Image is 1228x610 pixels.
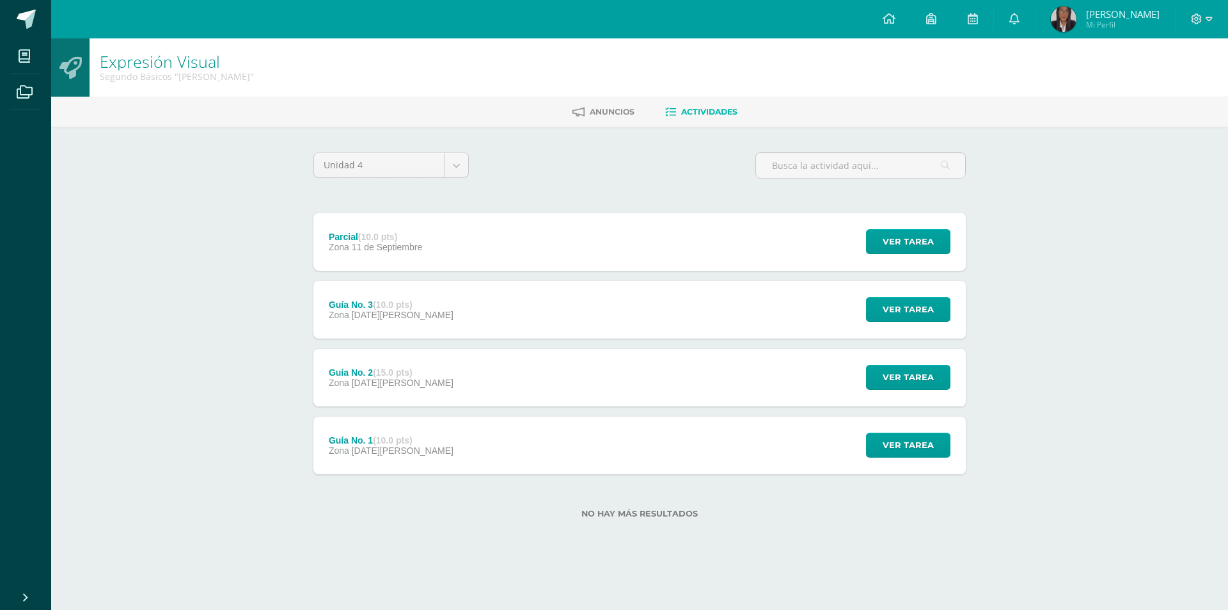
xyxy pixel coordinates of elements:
[373,435,412,445] strong: (10.0 pts)
[352,242,423,252] span: 11 de Septiembre
[329,378,349,388] span: Zona
[100,52,254,70] h1: Expresión Visual
[866,297,950,322] button: Ver tarea
[883,298,934,321] span: Ver tarea
[1051,6,1076,32] img: 4640439c713e245cba9537ab713f1a70.png
[1086,8,1160,20] span: [PERSON_NAME]
[100,51,220,72] a: Expresión Visual
[756,153,965,178] input: Busca la actividad aquí...
[665,102,737,122] a: Actividades
[329,367,453,378] div: Guía No. 2
[866,365,950,390] button: Ver tarea
[883,365,934,389] span: Ver tarea
[352,445,453,456] span: [DATE][PERSON_NAME]
[329,445,349,456] span: Zona
[329,300,453,310] div: Guía No. 3
[590,107,634,116] span: Anuncios
[572,102,634,122] a: Anuncios
[681,107,737,116] span: Actividades
[329,310,349,320] span: Zona
[866,433,950,458] button: Ver tarea
[1086,19,1160,30] span: Mi Perfil
[358,232,397,242] strong: (10.0 pts)
[313,509,966,518] label: No hay más resultados
[100,70,254,83] div: Segundo Básicos 'Newton'
[883,433,934,457] span: Ver tarea
[866,229,950,254] button: Ver tarea
[352,378,453,388] span: [DATE][PERSON_NAME]
[314,153,468,177] a: Unidad 4
[329,242,349,252] span: Zona
[352,310,453,320] span: [DATE][PERSON_NAME]
[373,300,412,310] strong: (10.0 pts)
[329,435,453,445] div: Guía No. 1
[373,367,412,378] strong: (15.0 pts)
[883,230,934,253] span: Ver tarea
[324,153,434,177] span: Unidad 4
[329,232,422,242] div: Parcial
